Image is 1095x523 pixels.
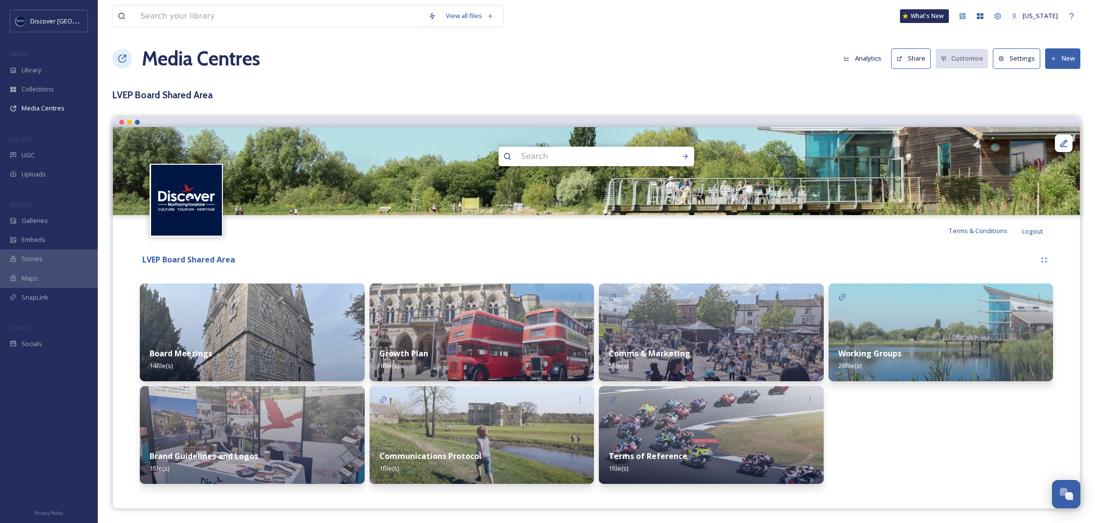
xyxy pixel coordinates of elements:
[838,348,901,359] strong: Working Groups
[112,88,1080,102] h3: LVEP Board Shared Area
[609,348,690,359] strong: Comms & Marketing
[900,9,949,23] a: What's New
[1052,480,1080,508] button: Open Chat
[936,49,988,68] button: Customise
[22,85,54,94] span: Collections
[113,127,1080,215] img: Stanwick Lakes.jpg
[35,510,63,516] span: Privacy Policy
[22,65,41,75] span: Library
[140,386,365,484] img: 71c7b32b-ac08-45bd-82d9-046af5700af1.jpg
[22,104,65,113] span: Media Centres
[609,361,628,370] span: 5 file(s)
[948,226,1007,235] span: Terms & Conditions
[599,386,824,484] img: d9b36da6-a600-4734-a8c2-d1cb49eadf6f.jpg
[22,151,35,160] span: UGC
[10,324,29,331] span: SOCIALS
[838,361,861,370] span: 26 file(s)
[839,49,886,68] button: Analytics
[22,170,46,179] span: Uploads
[516,146,650,167] input: Search
[829,283,1053,381] img: 5e704d69-6593-43ce-b5d6-cc1eb7eb219d.jpg
[379,361,399,370] span: 1 file(s)
[35,506,63,518] a: Privacy Policy
[16,16,25,26] img: Untitled%20design%20%282%29.png
[599,283,824,381] img: 4f441ff7-a847-461b-aaa5-c19687a46818.jpg
[30,16,119,25] span: Discover [GEOGRAPHIC_DATA]
[370,386,594,484] img: 0c84a837-7e82-45db-8c4d-a7cc46ec2f26.jpg
[379,464,399,473] span: 1 file(s)
[379,348,428,359] strong: Growth Plan
[151,165,222,236] img: Untitled%20design%20%282%29.png
[10,50,27,58] span: MEDIA
[22,293,48,302] span: SnapLink
[993,48,1045,68] a: Settings
[609,464,628,473] span: 1 file(s)
[839,49,891,68] a: Analytics
[891,48,931,68] button: Share
[150,451,258,461] strong: Brand Guidelines and Logos
[150,464,169,473] span: 1 file(s)
[22,216,48,225] span: Galleries
[441,6,498,25] a: View all files
[1007,6,1063,25] a: [US_STATE]
[936,49,993,68] a: Customise
[142,254,235,265] strong: LVEP Board Shared Area
[609,451,687,461] strong: Terms of Reference
[22,274,38,283] span: Maps
[379,451,482,461] strong: Communications Protocol
[993,48,1040,68] button: Settings
[370,283,594,381] img: ed4df81f-8162-44f3-84ed-da90e9d03d77.jpg
[22,254,43,263] span: Stories
[10,201,32,208] span: WIDGETS
[948,225,1022,237] a: Terms & Conditions
[142,44,260,73] a: Media Centres
[22,235,45,244] span: Embeds
[1045,48,1080,68] button: New
[1023,11,1058,20] span: [US_STATE]
[140,283,365,381] img: 5bb6497d-ede2-4272-a435-6cca0481cbbd.jpg
[22,339,42,349] span: Socials
[150,348,212,359] strong: Board Meetings
[150,361,173,370] span: 14 file(s)
[10,135,31,143] span: COLLECT
[1022,227,1043,236] span: Logout
[135,5,423,27] input: Search your library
